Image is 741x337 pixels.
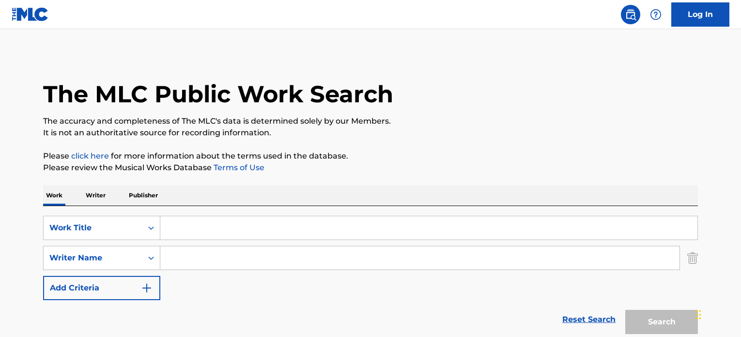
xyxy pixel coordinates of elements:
[695,300,701,329] div: Drag
[43,80,393,109] h1: The MLC Public Work Search
[43,162,698,174] p: Please review the Musical Works Database
[43,115,698,127] p: The accuracy and completeness of The MLC's data is determined solely by our Members.
[557,309,620,330] a: Reset Search
[49,252,137,264] div: Writer Name
[43,150,698,162] p: Please for more information about the terms used in the database.
[43,127,698,139] p: It is not an authoritative source for recording information.
[687,246,698,270] img: Delete Criterion
[43,276,160,300] button: Add Criteria
[621,5,640,24] a: Public Search
[141,282,153,294] img: 9d2ae6d4665cec9f34b9.svg
[212,163,264,172] a: Terms of Use
[71,151,109,160] a: click here
[126,185,161,206] p: Publisher
[671,2,729,27] a: Log In
[625,9,636,20] img: search
[49,222,137,234] div: Work Title
[12,7,49,21] img: MLC Logo
[83,185,108,206] p: Writer
[693,290,741,337] iframe: Chat Widget
[43,185,65,206] p: Work
[646,5,665,24] div: Help
[650,9,662,20] img: help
